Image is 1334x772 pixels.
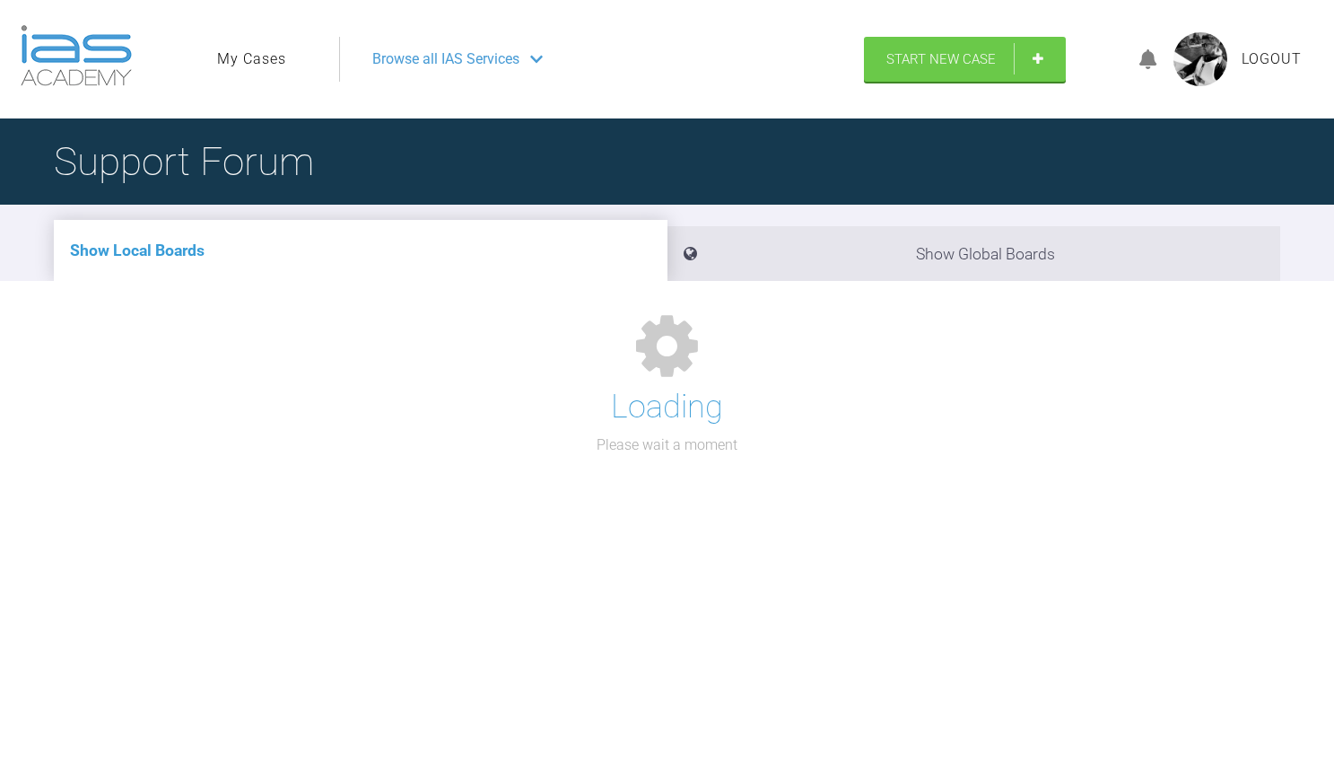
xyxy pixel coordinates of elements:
h1: Support Forum [54,130,314,193]
span: Browse all IAS Services [372,48,519,71]
img: logo-light.3e3ef733.png [21,25,132,86]
a: My Cases [217,48,286,71]
span: Start New Case [886,51,996,67]
a: Logout [1242,48,1302,71]
img: profile.png [1173,32,1227,86]
h1: Loading [611,382,723,434]
p: Please wait a moment [597,434,737,457]
li: Show Global Boards [667,226,1281,281]
a: Start New Case [864,37,1066,82]
li: Show Local Boards [54,220,667,281]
